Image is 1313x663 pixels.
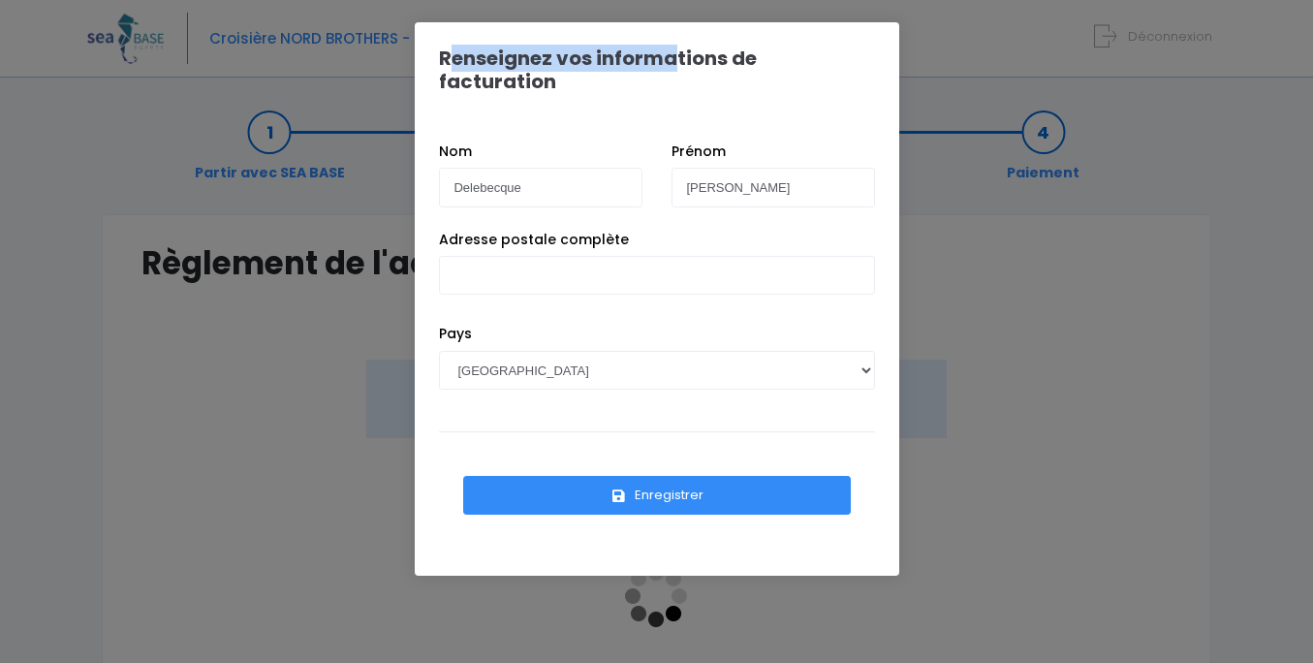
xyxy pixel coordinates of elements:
h1: Renseignez vos informations de facturation [439,47,875,93]
label: Prénom [672,142,726,162]
label: Pays [439,324,472,344]
label: Nom [439,142,472,162]
button: Enregistrer [463,476,851,515]
label: Adresse postale complète [439,230,629,250]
